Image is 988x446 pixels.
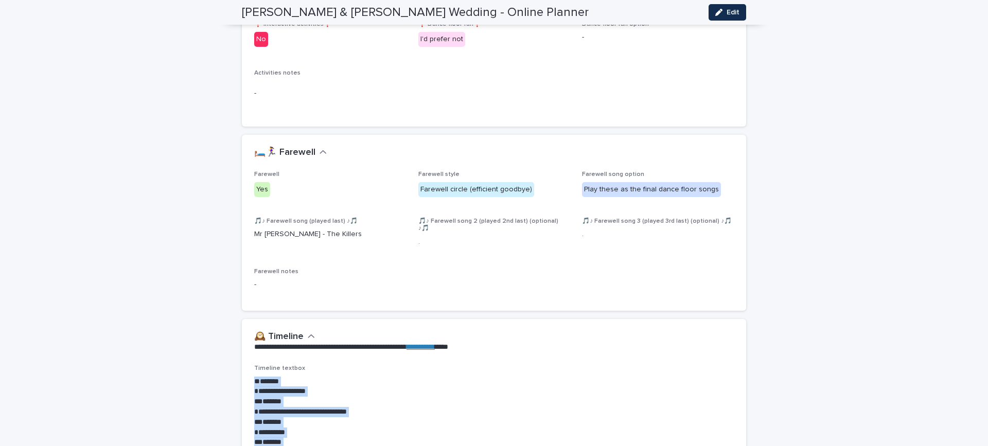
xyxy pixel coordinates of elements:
div: No [254,32,268,47]
span: Activities notes [254,70,301,76]
span: Edit [727,9,739,16]
span: 🎵♪ Farewell song 2 (played 2nd last) (optional) ♪🎵 [418,218,558,231]
h2: 🛏️🏃‍♀️ Farewell [254,147,315,158]
span: Farewell song option [582,171,644,177]
span: 🎵♪ Farewell song 3 (played 3rd last) (optional) ♪🎵 [582,218,732,224]
p: Mr [PERSON_NAME] - The Killers [254,229,406,240]
div: I'd prefer not [418,32,465,47]
span: ❓ Interactive activities❓ [254,21,331,27]
button: Edit [709,4,746,21]
button: 🕰️ Timeline [254,331,315,343]
div: Play these as the final dance floor songs [582,182,721,197]
span: ❓ Dance floor fun❓ [418,21,481,27]
p: - [254,279,734,290]
button: 🛏️🏃‍♀️ Farewell [254,147,327,158]
span: Farewell style [418,171,460,177]
span: 🎵♪ Farewell song (played last) ♪🎵 [254,218,358,224]
span: Farewell [254,171,279,177]
span: Timeline textbox [254,365,305,371]
h2: [PERSON_NAME] & [PERSON_NAME] Wedding - Online Planner [242,5,589,20]
div: Yes [254,182,270,197]
p: - [254,88,734,99]
p: - [582,32,734,43]
div: Farewell circle (efficient goodbye) [418,182,534,197]
h2: 🕰️ Timeline [254,331,304,343]
span: Farewell notes [254,269,298,275]
p: . [582,229,734,240]
p: . [418,237,570,247]
span: Dance floor fun option [582,21,649,27]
